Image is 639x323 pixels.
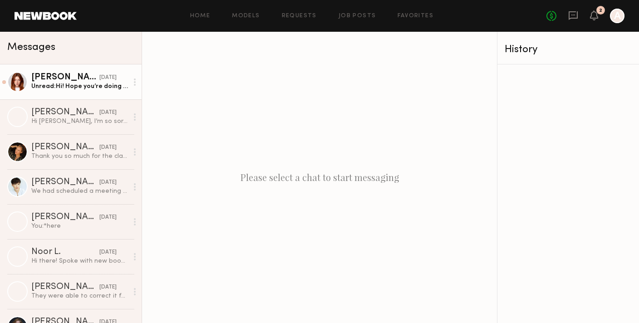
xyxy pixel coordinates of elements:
div: You: *here [31,222,128,230]
div: [PERSON_NAME] [31,213,99,222]
div: Please select a chat to start messaging [142,32,497,323]
div: [PERSON_NAME] [31,73,99,82]
div: [DATE] [99,178,117,187]
div: 2 [599,8,602,13]
div: [PERSON_NAME] [31,143,99,152]
a: Models [232,13,260,19]
div: [DATE] [99,248,117,257]
a: Job Posts [339,13,376,19]
div: [DATE] [99,283,117,292]
div: Hi [PERSON_NAME], I’m so sorry I missed your message. I had a family emergency a couple weeks ago... [31,117,128,126]
div: Noor L. [31,248,99,257]
div: We had scheduled a meeting on Zoom. I was ready to show up at the first one. You asked for a time... [31,187,128,196]
a: Favorites [398,13,433,19]
a: Home [190,13,211,19]
div: [PERSON_NAME] [31,108,99,117]
div: [DATE] [99,213,117,222]
div: Unread: Hi! Hope you’re doing well! I wanted to reach out to let you guys know that I am also an ... [31,82,128,91]
span: Messages [7,42,55,53]
div: [DATE] [99,108,117,117]
a: A [610,9,624,23]
a: Requests [282,13,317,19]
div: Thank you so much for the clarity [31,152,128,161]
div: [PERSON_NAME] [31,178,99,187]
div: [DATE] [99,73,117,82]
div: They were able to correct it for me! :) [31,292,128,300]
div: History [505,44,632,55]
div: [PERSON_NAME] [31,283,99,292]
div: [DATE] [99,143,117,152]
div: Hi there! Spoke with new book, they told me they’ve adjusted it. Sorry for any inconvenience. [31,257,128,265]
